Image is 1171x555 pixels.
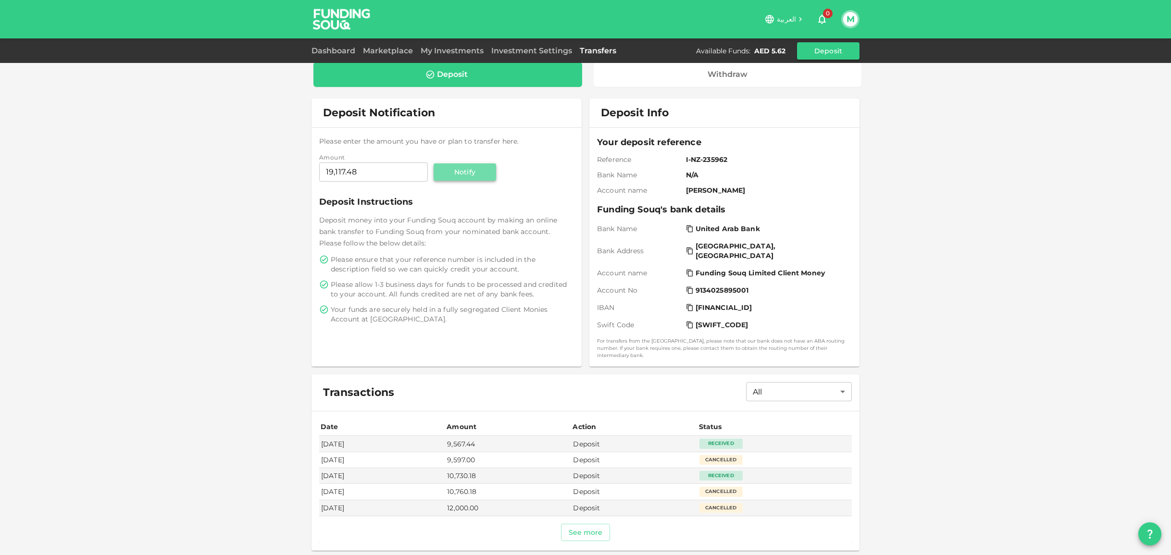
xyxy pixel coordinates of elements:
span: [SWIFT_CODE] [696,320,748,330]
span: Your deposit reference [597,136,852,149]
span: Funding Souq Limited Client Money [696,268,825,278]
div: Received [699,439,743,448]
span: Your funds are securely held in a fully segregated Client Monies Account at [GEOGRAPHIC_DATA]. [331,305,572,324]
div: Amount [447,421,476,432]
span: العربية [777,15,796,24]
span: I-NZ-235962 [686,155,848,164]
a: Deposit [313,62,582,87]
td: 9,597.00 [445,452,571,468]
span: Funding Souq's bank details [597,203,852,216]
span: [FINANCIAL_ID] [696,303,752,312]
td: [DATE] [319,484,445,500]
div: AED 5.62 [754,46,785,56]
span: Please enter the amount you have or plan to transfer here. [319,137,519,146]
div: Action [573,421,597,432]
td: 10,760.18 [445,484,571,500]
div: Received [699,471,743,481]
span: N/A [686,170,848,180]
span: [PERSON_NAME] [686,185,848,195]
span: Please ensure that your reference number is included in the description field so we can quickly c... [331,255,572,274]
a: Transfers [576,46,620,55]
span: United Arab Bank [696,224,760,234]
a: Investment Settings [487,46,576,55]
small: For transfers from the [GEOGRAPHIC_DATA], please note that our bank does not have an ABA routing ... [597,337,852,359]
button: Deposit [797,42,860,60]
div: Cancelled [699,455,743,465]
span: Deposit Instructions [319,195,574,209]
td: Deposit [571,468,697,484]
span: 0 [823,9,833,18]
span: Bank Name [597,224,682,234]
span: Deposit Notification [323,106,435,119]
input: amount [319,162,428,182]
td: 12,000.00 [445,500,571,516]
span: Account No [597,285,682,295]
span: Deposit Info [601,106,669,120]
td: [DATE] [319,436,445,452]
span: Transactions [323,386,394,399]
span: Swift Code [597,320,682,330]
div: Status [699,421,723,432]
span: Bank Address [597,246,682,256]
div: Withdraw [708,70,747,79]
span: Reference [597,155,682,164]
td: Deposit [571,452,697,468]
td: [DATE] [319,468,445,484]
span: IBAN [597,303,682,312]
span: Deposit money into your Funding Souq account by making an online bank transfer to Funding Souq fr... [319,216,557,247]
span: Account name [597,185,682,195]
button: Notify [434,163,496,181]
a: Withdraw [594,62,862,87]
td: Deposit [571,436,697,452]
span: Amount [319,154,345,161]
span: Please allow 1-3 business days for funds to be processed and credited to your account. All funds ... [331,280,572,299]
button: 0 [812,10,832,29]
td: [DATE] [319,500,445,516]
a: Dashboard [311,46,359,55]
button: See more [561,524,610,541]
td: 10,730.18 [445,468,571,484]
a: Marketplace [359,46,417,55]
span: Account name [597,268,682,278]
div: Available Funds : [696,46,750,56]
div: Cancelled [699,487,743,496]
span: Bank Name [597,170,682,180]
span: [GEOGRAPHIC_DATA], [GEOGRAPHIC_DATA] [696,241,846,260]
td: Deposit [571,484,697,500]
button: question [1138,522,1161,545]
a: My Investments [417,46,487,55]
td: 9,567.44 [445,436,571,452]
div: Deposit [437,70,468,79]
div: Cancelled [699,503,743,513]
button: M [843,12,858,26]
td: [DATE] [319,452,445,468]
span: 9134025895001 [696,285,749,295]
div: All [746,382,852,401]
td: Deposit [571,500,697,516]
div: Date [321,421,340,432]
